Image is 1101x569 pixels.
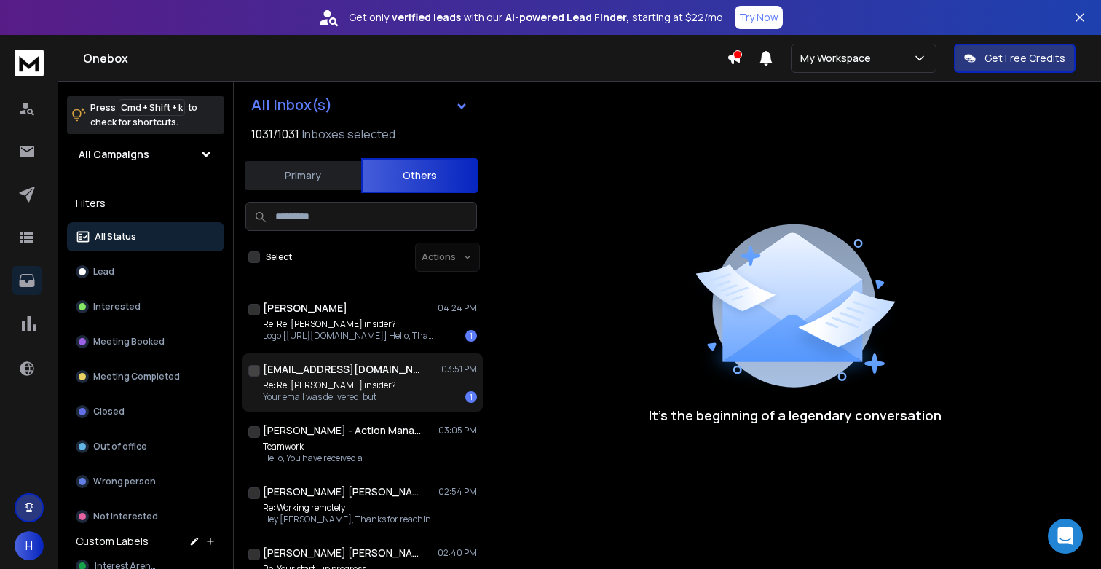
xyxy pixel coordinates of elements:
[1048,519,1083,554] div: Open Intercom Messenger
[263,441,363,452] p: Teamwork
[263,423,423,438] h1: [PERSON_NAME] - Action Management Pros
[119,99,185,116] span: Cmd + Shift + k
[735,6,783,29] button: Try Now
[263,391,396,403] p: Your email was delivered, but
[438,302,477,314] p: 04:24 PM
[266,251,292,263] label: Select
[67,362,224,391] button: Meeting Completed
[984,51,1065,66] p: Get Free Credits
[83,50,727,67] h1: Onebox
[251,98,332,112] h1: All Inbox(s)
[245,160,361,192] button: Primary
[93,301,141,313] p: Interested
[67,327,224,356] button: Meeting Booked
[93,266,114,278] p: Lead
[263,380,396,391] p: Re: Re: [PERSON_NAME] insider?
[79,147,149,162] h1: All Campaigns
[302,125,395,143] h3: Inboxes selected
[465,391,477,403] div: 1
[649,405,942,425] p: It’s the beginning of a legendary conversation
[361,158,478,193] button: Others
[240,90,480,119] button: All Inbox(s)
[438,486,477,498] p: 02:54 PM
[93,441,147,452] p: Out of office
[263,301,347,315] h1: [PERSON_NAME]
[15,531,44,560] button: H
[93,336,165,348] p: Meeting Booked
[93,406,125,417] p: Closed
[67,467,224,496] button: Wrong person
[438,547,477,559] p: 02:40 PM
[67,193,224,213] h3: Filters
[93,371,180,382] p: Meeting Completed
[465,330,477,342] div: 1
[954,44,1076,73] button: Get Free Credits
[800,51,877,66] p: My Workspace
[739,10,778,25] p: Try Now
[438,425,477,436] p: 03:05 PM
[67,432,224,461] button: Out of office
[263,318,438,330] p: Re: Re: [PERSON_NAME] insider?
[263,502,438,514] p: Re: Working remotely
[95,231,136,243] p: All Status
[505,10,629,25] strong: AI-powered Lead Finder,
[67,222,224,251] button: All Status
[263,546,423,560] h1: [PERSON_NAME] [PERSON_NAME]
[15,50,44,76] img: logo
[263,514,438,525] p: Hey [PERSON_NAME], Thanks for reaching out!
[263,362,423,377] h1: [EMAIL_ADDRESS][DOMAIN_NAME]
[76,534,149,549] h3: Custom Labels
[67,292,224,321] button: Interested
[67,502,224,531] button: Not Interested
[67,397,224,426] button: Closed
[392,10,461,25] strong: verified leads
[93,476,156,487] p: Wrong person
[263,452,363,464] p: Hello, You have received a
[349,10,723,25] p: Get only with our starting at $22/mo
[441,364,477,375] p: 03:51 PM
[93,511,158,522] p: Not Interested
[263,330,438,342] p: Logo [[URL][DOMAIN_NAME]] Hello, Thank you for your email.
[263,484,423,499] h1: [PERSON_NAME] [PERSON_NAME]
[90,101,197,130] p: Press to check for shortcuts.
[67,257,224,286] button: Lead
[251,125,299,143] span: 1031 / 1031
[67,140,224,169] button: All Campaigns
